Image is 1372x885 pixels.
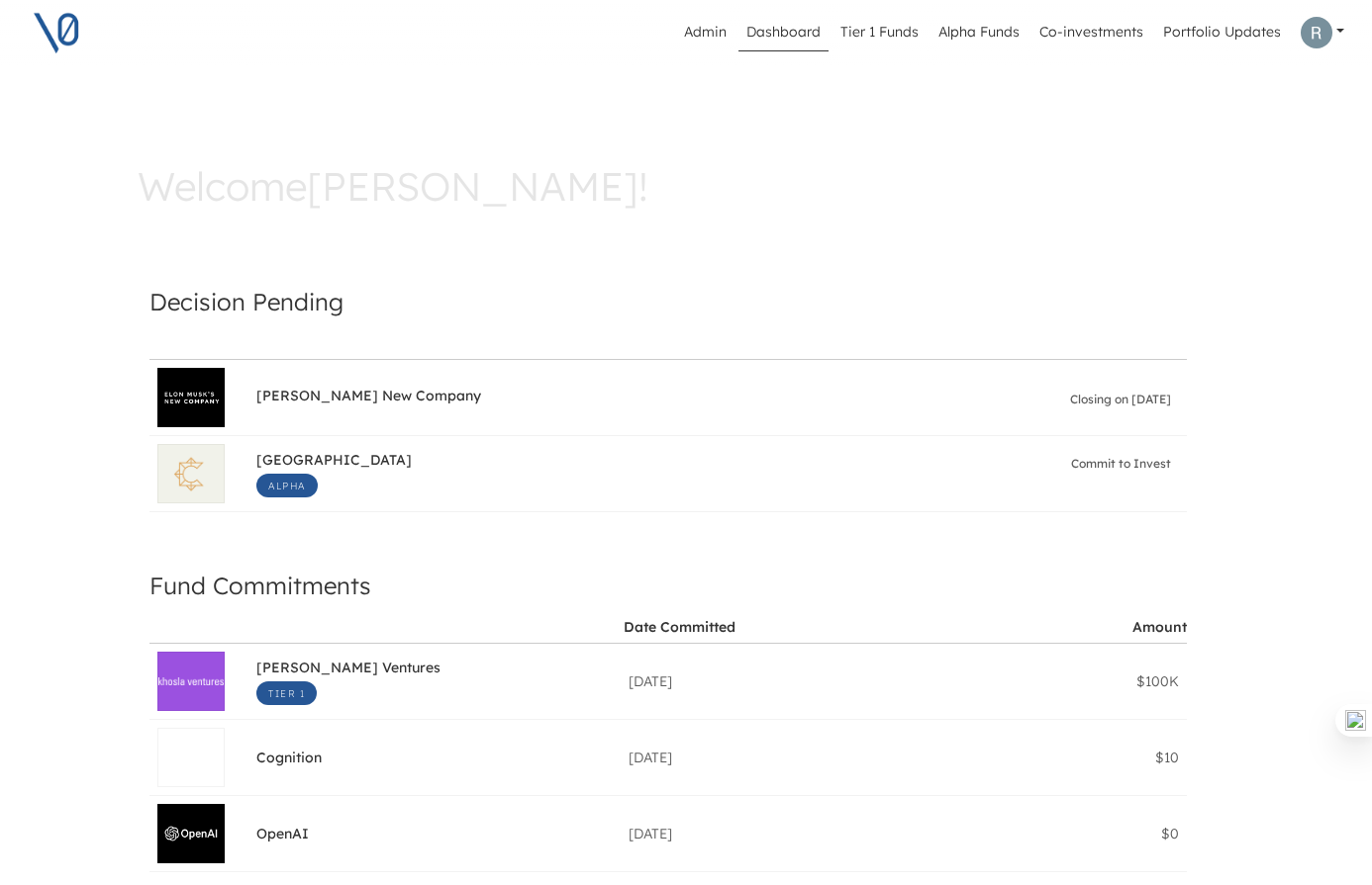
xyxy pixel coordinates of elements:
img: Elon Musk's New Company [158,390,224,406]
span: [PERSON_NAME] Ventures [256,659,441,681]
a: Tier 1 Funds [833,14,927,51]
h4: Decision Pending [149,281,1187,322]
div: Date Committed [624,618,735,636]
a: Alpha Funds [931,14,1028,51]
span: Tier 1 [256,681,317,705]
a: Admin [676,14,735,51]
div: Amount [1132,618,1187,636]
a: Portfolio Updates [1155,14,1289,51]
a: Dashboard [738,14,829,51]
a: Co-investments [1031,14,1151,51]
div: [DATE] [629,824,985,843]
span: Commit to Invest [1071,454,1171,474]
div: $10 [1001,748,1179,767]
div: $0 [1001,824,1179,843]
div: [DATE] [629,748,985,767]
span: Closing on [DATE] [1070,390,1171,409]
span: Alpha [256,474,318,497]
span: Cognition [256,749,322,771]
span: OpenAI [256,825,309,847]
img: South Park Commons [158,447,224,501]
img: Profile [1301,17,1332,48]
span: [GEOGRAPHIC_DATA] [256,451,412,474]
span: [PERSON_NAME] New Company [256,387,481,409]
h4: Fund Commitments [149,565,1187,606]
img: one_i.png [1345,710,1366,731]
h3: Welcome [PERSON_NAME] ! [138,162,1234,210]
div: [DATE] [629,671,985,691]
div: $100K [1001,671,1179,691]
img: V0 logo [32,8,81,57]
